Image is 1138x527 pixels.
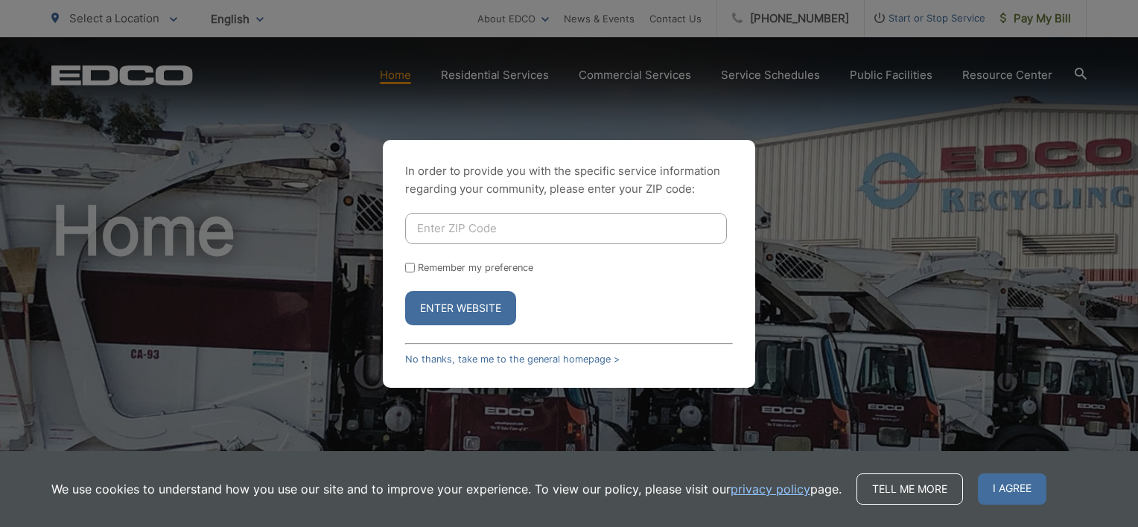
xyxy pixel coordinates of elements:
span: I agree [978,473,1046,505]
a: privacy policy [731,480,810,498]
button: Enter Website [405,291,516,325]
label: Remember my preference [418,262,533,273]
p: We use cookies to understand how you use our site and to improve your experience. To view our pol... [51,480,842,498]
p: In order to provide you with the specific service information regarding your community, please en... [405,162,733,198]
input: Enter ZIP Code [405,213,727,244]
a: No thanks, take me to the general homepage > [405,354,620,365]
a: Tell me more [856,473,963,505]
